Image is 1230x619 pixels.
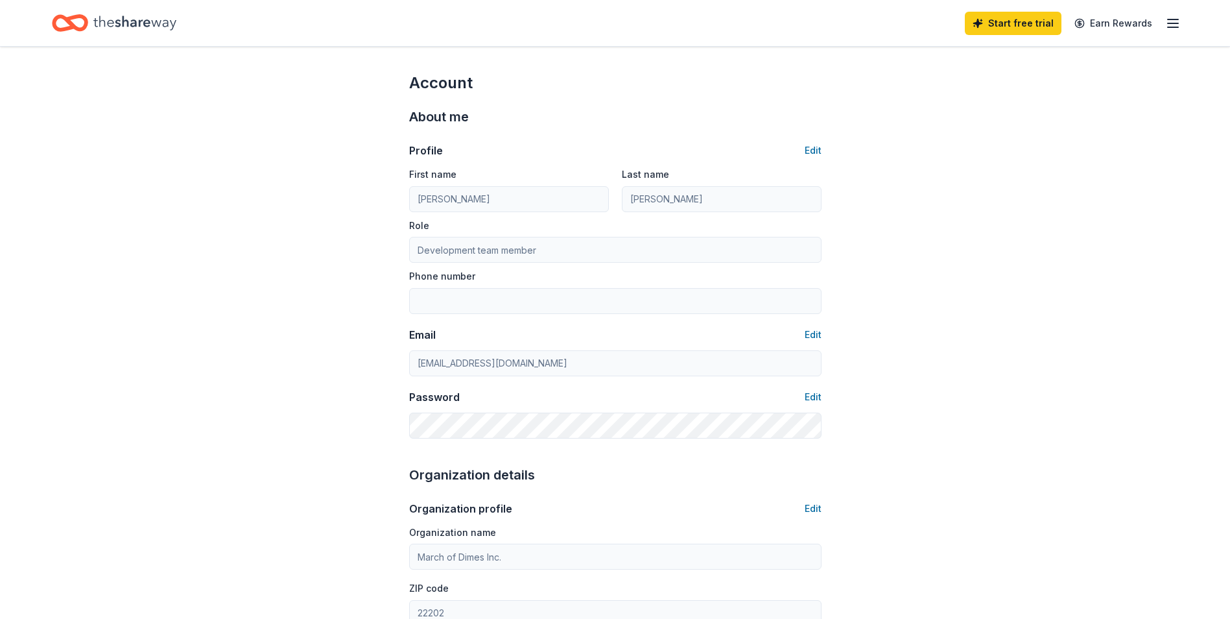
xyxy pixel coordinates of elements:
[409,501,512,516] div: Organization profile
[52,8,176,38] a: Home
[805,501,822,516] button: Edit
[409,526,496,539] label: Organization name
[409,106,822,127] div: About me
[805,389,822,405] button: Edit
[965,12,1061,35] a: Start free trial
[409,270,475,283] label: Phone number
[805,327,822,343] button: Edit
[409,168,456,181] label: First name
[622,168,669,181] label: Last name
[409,219,429,232] label: Role
[409,327,436,343] div: Email
[409,143,443,158] div: Profile
[409,73,822,93] div: Account
[1067,12,1160,35] a: Earn Rewards
[409,582,449,595] label: ZIP code
[409,465,822,485] div: Organization details
[409,389,460,405] div: Password
[805,143,822,158] button: Edit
